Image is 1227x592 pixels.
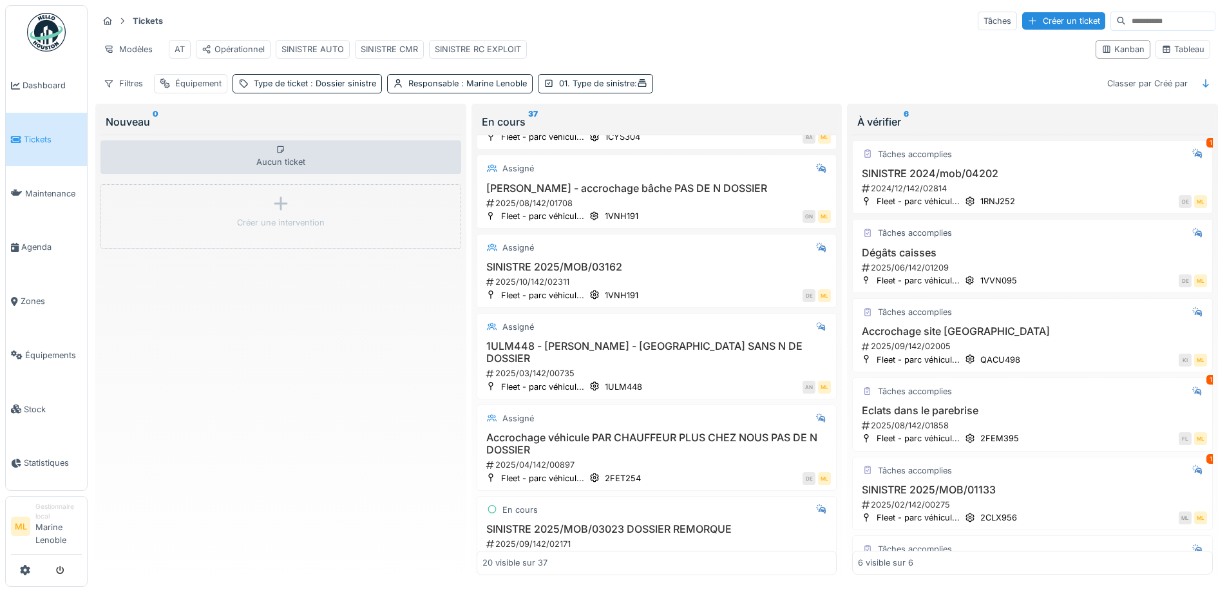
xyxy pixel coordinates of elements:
div: 1VNH191 [605,289,638,301]
h3: SINISTRE 2025/MOB/01133 [858,484,1207,496]
div: FL [1179,432,1192,445]
div: 1VVN095 [980,274,1017,287]
span: Statistiques [24,457,82,469]
a: Agenda [6,220,87,274]
div: En cours [502,504,538,516]
sup: 6 [904,114,909,129]
a: Tickets [6,113,87,167]
h3: 1ULM448 - [PERSON_NAME] - [GEOGRAPHIC_DATA] SANS N DE DOSSIER [482,340,832,365]
div: ML [1194,274,1207,287]
span: : Dossier sinistre [308,79,376,88]
sup: 37 [528,114,538,129]
div: 2024/12/142/02814 [861,182,1207,195]
div: 2025/03/142/00735 [485,367,832,379]
div: SINISTRE AUTO [281,43,344,55]
div: AT [175,43,185,55]
div: Tâches accomplies [878,306,952,318]
h3: SINISTRE 2025/MOB/03023 DOSSIER REMORQUE [482,523,832,535]
div: 2FEM395 [980,432,1019,444]
a: Équipements [6,329,87,383]
div: Fleet - parc véhicul... [501,210,584,222]
span: Agenda [21,241,82,253]
div: À vérifier [857,114,1208,129]
div: Créer une intervention [237,216,325,229]
span: Tickets [24,133,82,146]
div: Tâches accomplies [878,385,952,397]
div: 2FET254 [605,472,641,484]
div: Fleet - parc véhicul... [501,472,584,484]
div: Nouveau [106,114,456,129]
a: Stock [6,382,87,436]
div: Assigné [502,412,534,425]
div: Équipement [175,77,222,90]
div: DE [803,472,815,485]
div: 1ULM448 [605,381,642,393]
div: Tâches accomplies [878,464,952,477]
div: 20 visible sur 37 [482,557,547,569]
h3: Eclats dans le parebrise [858,405,1207,417]
span: Équipements [25,349,82,361]
a: ML Gestionnaire localMarine Lenoble [11,502,82,555]
div: Tâches accomplies [878,227,952,239]
div: Responsable [408,77,527,90]
h3: Accrochage véhicule PAR CHAUFFEUR PLUS CHEZ NOUS PAS DE N DOSSIER [482,432,832,456]
div: 2025/09/142/02005 [861,340,1207,352]
a: Zones [6,274,87,329]
div: Type de ticket [254,77,376,90]
li: ML [11,517,30,536]
div: 1 [1206,138,1215,148]
div: ML [818,289,831,302]
div: 1 [1206,454,1215,464]
div: 01. Type de sinistre [559,77,647,90]
div: 2025/08/142/01858 [861,419,1207,432]
div: Aucun ticket [100,140,461,174]
div: Tâches accomplies [878,543,952,555]
div: ML [1194,195,1207,208]
img: Badge_color-CXgf-gQk.svg [27,13,66,52]
div: SINISTRE CMR [361,43,418,55]
div: Opérationnel [202,43,265,55]
div: Créer un ticket [1022,12,1105,30]
div: DE [803,289,815,302]
div: Classer par Créé par [1101,74,1194,93]
div: Assigné [502,162,534,175]
div: Modèles [98,40,158,59]
div: ML [818,381,831,394]
div: BA [803,131,815,144]
span: Dashboard [23,79,82,91]
li: Marine Lenoble [35,502,82,551]
div: AN [803,381,815,394]
span: : [634,79,647,88]
span: Zones [21,295,82,307]
h3: Accrochage site [GEOGRAPHIC_DATA] [858,325,1207,338]
div: ML [1194,432,1207,445]
div: ML [1194,354,1207,367]
div: 2CLX956 [980,511,1017,524]
sup: 0 [153,114,158,129]
div: ML [1179,511,1192,524]
a: Statistiques [6,436,87,490]
div: 6 visible sur 6 [858,557,913,569]
h3: SINISTRE 2025/MOB/03162 [482,261,832,273]
span: Stock [24,403,82,415]
div: ML [818,131,831,144]
div: Fleet - parc véhicul... [877,195,960,207]
div: Tâches accomplies [878,148,952,160]
div: QACU498 [980,354,1020,366]
div: ML [818,472,831,485]
h3: [PERSON_NAME] - accrochage bâche PAS DE N DOSSIER [482,182,832,195]
div: Kanban [1101,43,1145,55]
span: Maintenance [25,187,82,200]
div: Fleet - parc véhicul... [501,381,584,393]
div: DE [1179,274,1192,287]
div: DE [1179,195,1192,208]
div: 1 [1206,375,1215,385]
div: Fleet - parc véhicul... [501,131,584,143]
div: Fleet - parc véhicul... [877,432,960,444]
div: 2025/04/142/00897 [485,459,832,471]
a: Dashboard [6,59,87,113]
div: Fleet - parc véhicul... [877,354,960,366]
div: KI [1179,354,1192,367]
div: 2025/02/142/00275 [861,499,1207,511]
div: ML [818,210,831,223]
